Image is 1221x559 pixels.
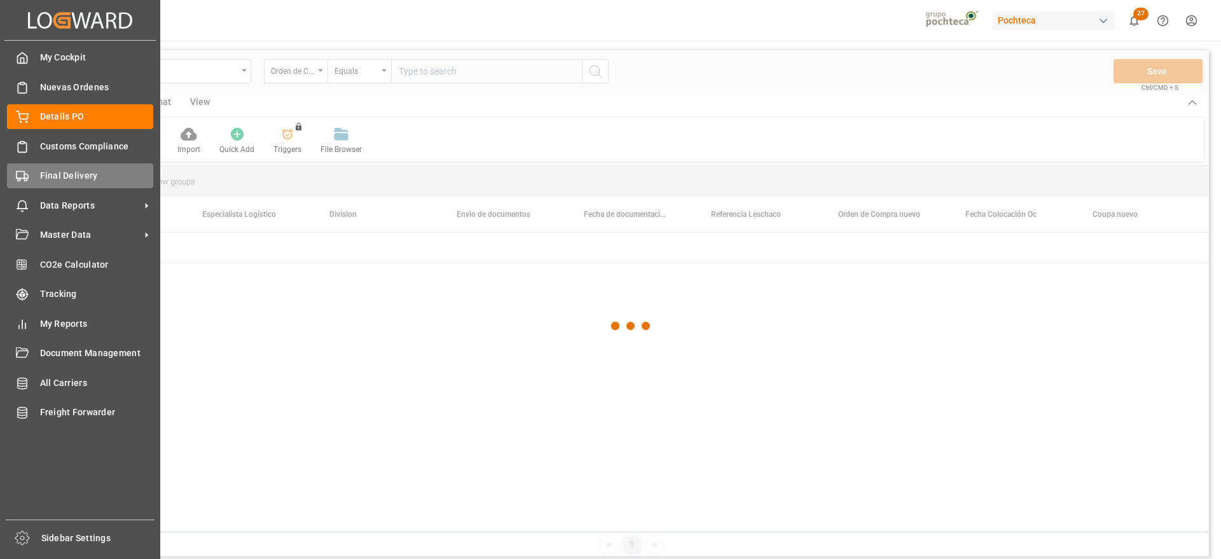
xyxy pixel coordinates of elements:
[7,104,153,129] a: Details PO
[7,341,153,366] a: Document Management
[7,370,153,395] a: All Carriers
[40,287,154,301] span: Tracking
[7,282,153,307] a: Tracking
[40,347,154,360] span: Document Management
[993,11,1115,30] div: Pochteca
[7,311,153,336] a: My Reports
[1120,6,1149,35] button: show 27 new notifications
[40,140,154,153] span: Customs Compliance
[40,169,154,183] span: Final Delivery
[1133,8,1149,20] span: 27
[7,252,153,277] a: CO2e Calculator
[993,8,1120,32] button: Pochteca
[7,134,153,158] a: Customs Compliance
[921,10,984,32] img: pochtecaImg.jpg_1689854062.jpg
[7,400,153,425] a: Freight Forwarder
[7,74,153,99] a: Nuevas Ordenes
[7,163,153,188] a: Final Delivery
[40,110,154,123] span: Details PO
[40,51,154,64] span: My Cockpit
[40,258,154,272] span: CO2e Calculator
[40,81,154,94] span: Nuevas Ordenes
[41,532,155,545] span: Sidebar Settings
[40,199,141,212] span: Data Reports
[7,45,153,70] a: My Cockpit
[40,406,154,419] span: Freight Forwarder
[1149,6,1177,35] button: Help Center
[40,376,154,390] span: All Carriers
[40,228,141,242] span: Master Data
[40,317,154,331] span: My Reports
